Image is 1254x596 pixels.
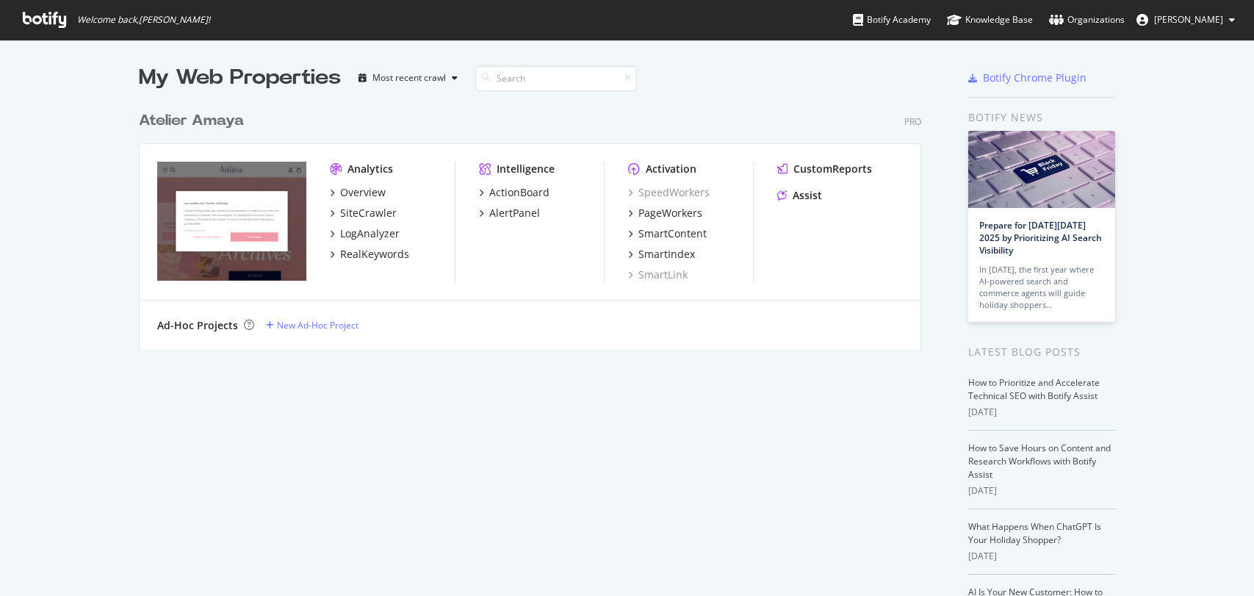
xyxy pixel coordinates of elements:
[139,63,341,93] div: My Web Properties
[77,14,210,26] span: Welcome back, [PERSON_NAME] !
[968,406,1116,419] div: [DATE]
[979,219,1102,256] a: Prepare for [DATE][DATE] 2025 by Prioritizing AI Search Visibility
[489,206,540,220] div: AlertPanel
[139,110,244,132] div: Atelier Amaya
[968,442,1111,481] a: How to Save Hours on Content and Research Workflows with Botify Assist
[330,185,386,200] a: Overview
[330,206,397,220] a: SiteCrawler
[628,247,695,262] a: SmartIndex
[266,319,358,331] a: New Ad-Hoc Project
[330,226,400,241] a: LogAnalyzer
[1049,12,1125,27] div: Organizations
[340,206,397,220] div: SiteCrawler
[968,131,1115,208] img: Prepare for Black Friday 2025 by Prioritizing AI Search Visibility
[777,188,822,203] a: Assist
[139,93,933,350] div: grid
[628,226,707,241] a: SmartContent
[777,162,872,176] a: CustomReports
[638,247,695,262] div: SmartIndex
[475,65,637,91] input: Search
[340,226,400,241] div: LogAnalyzer
[340,185,386,200] div: Overview
[157,318,238,333] div: Ad-Hoc Projects
[497,162,555,176] div: Intelligence
[983,71,1087,85] div: Botify Chrome Plugin
[947,12,1033,27] div: Knowledge Base
[479,185,549,200] a: ActionBoard
[1125,8,1247,32] button: [PERSON_NAME]
[904,115,921,128] div: Pro
[968,71,1087,85] a: Botify Chrome Plugin
[628,185,710,200] a: SpeedWorkers
[646,162,696,176] div: Activation
[353,66,464,90] button: Most recent crawl
[489,185,549,200] div: ActionBoard
[1154,13,1223,26] span: Anne-Solenne OGEE
[968,376,1100,402] a: How to Prioritize and Accelerate Technical SEO with Botify Assist
[347,162,393,176] div: Analytics
[479,206,540,220] a: AlertPanel
[793,188,822,203] div: Assist
[853,12,931,27] div: Botify Academy
[372,73,446,82] div: Most recent crawl
[968,109,1116,126] div: Botify news
[979,264,1104,311] div: In [DATE], the first year where AI-powered search and commerce agents will guide holiday shoppers…
[628,268,688,282] a: SmartLink
[330,247,409,262] a: RealKeywords
[139,110,250,132] a: Atelier Amaya
[968,550,1116,563] div: [DATE]
[628,206,702,220] a: PageWorkers
[638,226,707,241] div: SmartContent
[968,344,1116,360] div: Latest Blog Posts
[968,520,1101,546] a: What Happens When ChatGPT Is Your Holiday Shopper?
[638,206,702,220] div: PageWorkers
[157,162,306,281] img: atelier-amaya.com
[340,247,409,262] div: RealKeywords
[968,484,1116,498] div: [DATE]
[793,162,872,176] div: CustomReports
[277,319,358,331] div: New Ad-Hoc Project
